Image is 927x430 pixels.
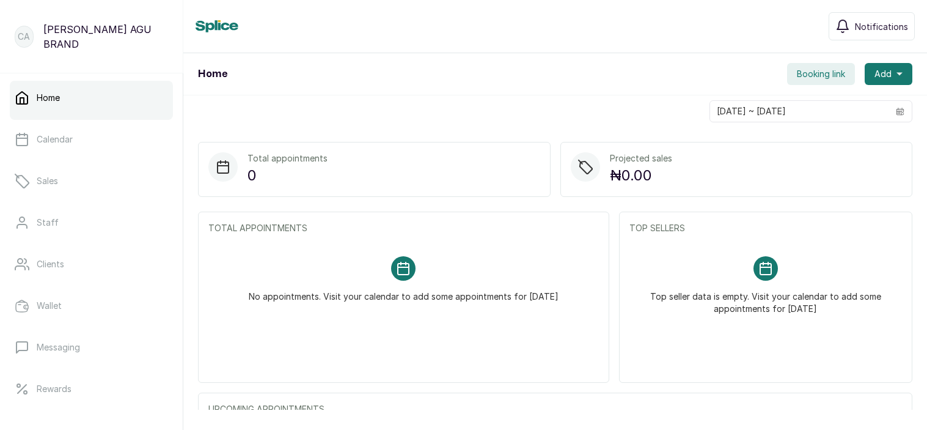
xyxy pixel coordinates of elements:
a: Clients [10,247,173,281]
span: Notifications [855,20,908,33]
button: Notifications [829,12,915,40]
span: Booking link [797,68,845,80]
a: Wallet [10,289,173,323]
a: Home [10,81,173,115]
a: Staff [10,206,173,240]
p: [PERSON_NAME] AGU BRAND [43,22,168,51]
h1: Home [198,67,227,81]
button: Add [865,63,912,85]
p: Top seller data is empty. Visit your calendar to add some appointments for [DATE] [644,281,888,315]
p: Calendar [37,133,73,146]
p: Total appointments [247,152,328,165]
p: Home [37,92,60,104]
p: No appointments. Visit your calendar to add some appointments for [DATE] [249,281,559,303]
a: Sales [10,164,173,198]
svg: calendar [896,107,904,116]
p: TOTAL APPOINTMENTS [208,222,599,234]
a: Messaging [10,330,173,365]
p: Staff [37,217,59,229]
p: Rewards [37,383,71,395]
p: Sales [37,175,58,187]
p: Projected sales [610,152,672,165]
p: Messaging [37,341,80,354]
input: Select date [710,101,889,122]
p: 0 [247,165,328,187]
p: TOP SELLERS [629,222,903,234]
span: Add [874,68,892,80]
a: Calendar [10,122,173,157]
p: Clients [37,258,64,270]
p: UPCOMING APPOINTMENTS [208,403,902,415]
p: Wallet [37,300,62,312]
p: ₦0.00 [610,165,672,187]
a: Rewards [10,372,173,406]
p: CA [18,31,30,43]
button: Booking link [787,63,855,85]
